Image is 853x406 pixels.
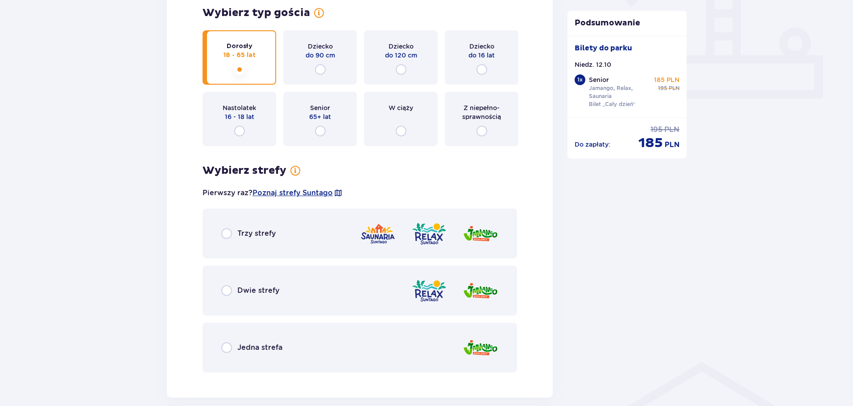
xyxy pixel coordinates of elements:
[203,164,286,177] h3: Wybierz strefy
[654,75,679,84] p: 185 PLN
[389,42,414,51] span: Dziecko
[575,74,585,85] div: 1 x
[589,100,636,108] p: Bilet „Cały dzień”
[463,335,498,361] img: Jamango
[253,188,333,198] a: Poznaj strefy Suntago
[665,140,679,150] span: PLN
[310,103,330,112] span: Senior
[237,286,279,295] span: Dwie strefy
[664,125,679,135] span: PLN
[650,125,663,135] span: 195
[203,6,310,20] h3: Wybierz typ gościa
[589,84,650,100] p: Jamango, Relax, Saunaria
[225,112,254,121] span: 16 - 18 lat
[638,135,663,152] span: 185
[237,343,282,353] span: Jedna strefa
[385,51,417,60] span: do 120 cm
[224,51,256,60] span: 18 - 65 lat
[589,75,609,84] p: Senior
[360,221,396,246] img: Saunaria
[237,229,276,238] span: Trzy strefy
[309,112,331,121] span: 65+ lat
[411,278,447,303] img: Relax
[469,42,494,51] span: Dziecko
[468,51,495,60] span: do 16 lat
[567,18,687,29] p: Podsumowanie
[453,103,510,121] span: Z niepełno­sprawnością
[227,42,253,51] span: Dorosły
[203,188,343,198] p: Pierwszy raz?
[308,42,333,51] span: Dziecko
[669,84,679,92] span: PLN
[575,140,610,149] p: Do zapłaty :
[658,84,667,92] span: 195
[223,103,256,112] span: Nastolatek
[389,103,413,112] span: W ciąży
[575,60,611,69] p: Niedz. 12.10
[463,221,498,246] img: Jamango
[306,51,335,60] span: do 90 cm
[411,221,447,246] img: Relax
[463,278,498,303] img: Jamango
[575,43,632,53] p: Bilety do parku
